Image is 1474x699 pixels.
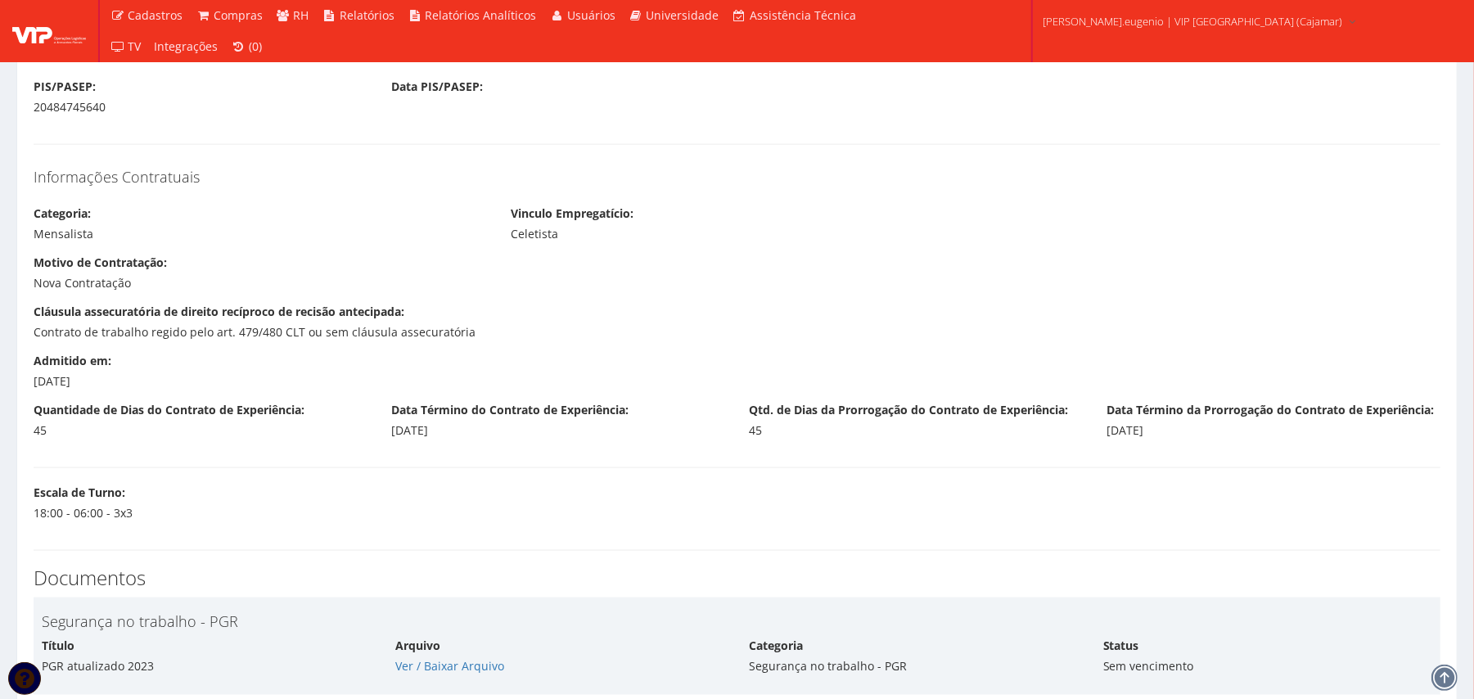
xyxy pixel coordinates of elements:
span: Relatórios Analíticos [426,7,537,23]
span: Compras [214,7,263,23]
label: Data PIS/PASEP: [391,79,483,95]
div: 20484745640 [34,99,367,115]
span: Usuários [567,7,615,23]
span: RH [294,7,309,23]
div: [DATE] [1107,422,1440,439]
span: Assistência Técnica [750,7,856,23]
a: Ver / Baixar Arquivo [395,658,504,674]
label: Status [1103,638,1139,654]
img: logo [12,19,86,43]
label: Escala de Turno: [34,485,125,501]
label: Categoria: [34,205,91,222]
span: Relatórios [340,7,394,23]
label: Quantidade de Dias do Contrato de Experiência: [34,402,304,418]
label: Vinculo Empregatício: [511,205,633,222]
h4: Informações Contratuais [34,169,1440,186]
span: TV [128,38,142,54]
div: PGR atualizado 2023 [42,658,371,674]
div: [DATE] [391,422,724,439]
span: (0) [249,38,262,54]
span: Universidade [647,7,719,23]
label: Qtd. de Dias da Prorrogação do Contrato de Experiência: [750,402,1069,418]
label: Data Término do Contrato de Experiência: [391,402,629,418]
span: [PERSON_NAME].eugenio | VIP [GEOGRAPHIC_DATA] (Cajamar) [1043,13,1342,29]
span: Integrações [155,38,219,54]
div: Sem vencimento [1103,658,1432,674]
div: 45 [34,422,367,439]
div: Contrato de trabalho regido pelo art. 479/480 CLT ou sem cláusula assecuratória [34,324,725,340]
label: Admitido em: [34,353,111,369]
label: PIS/PASEP: [34,79,96,95]
h4: Segurança no trabalho - PGR [42,614,1432,630]
a: (0) [225,31,269,62]
div: Mensalista [34,226,486,242]
div: Celetista [511,226,963,242]
a: TV [104,31,148,62]
div: Segurança no trabalho - PGR [750,658,1079,674]
label: Data Término da Prorrogação do Contrato de Experiência: [1107,402,1435,418]
a: Integrações [148,31,225,62]
label: Categoria [750,638,804,654]
div: [DATE] [34,373,367,390]
label: Título [42,638,74,654]
span: Cadastros [128,7,183,23]
label: Arquivo [395,638,440,654]
div: Nova Contratação [34,275,486,291]
h3: Documentos [34,567,1440,589]
div: 18:00 - 06:00 - 3x3 [34,505,367,521]
label: Motivo de Contratação: [34,255,167,271]
div: 45 [750,422,1083,439]
label: Cláusula assecuratória de direito recíproco de recisão antecipada: [34,304,404,320]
